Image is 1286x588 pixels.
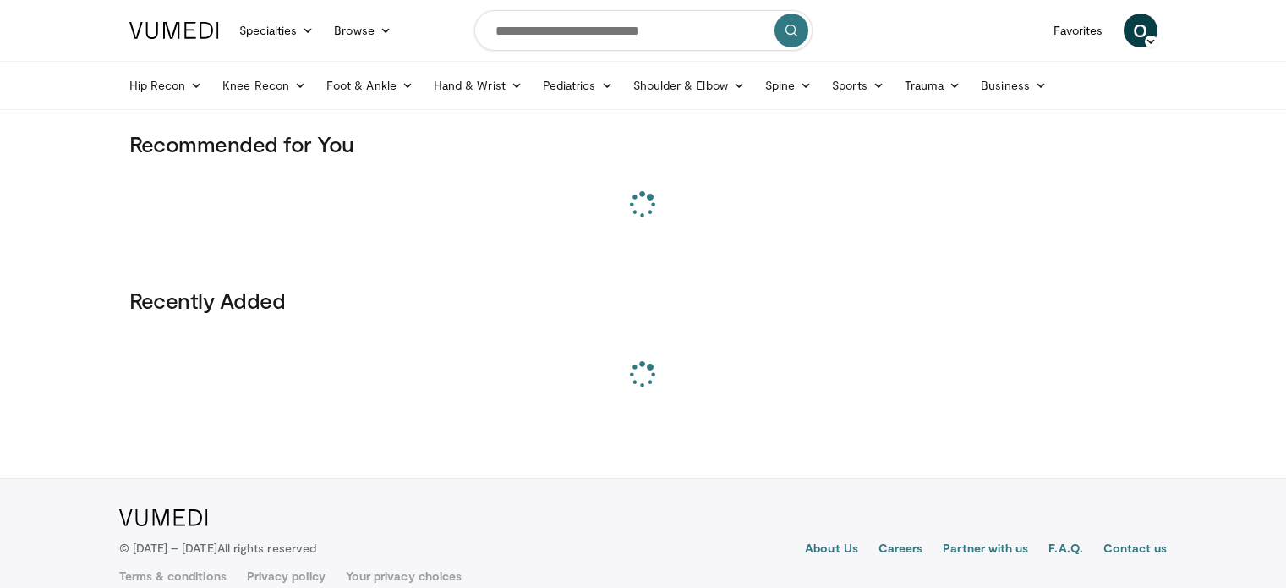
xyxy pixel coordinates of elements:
a: Trauma [895,69,971,102]
input: Search topics, interventions [474,10,813,51]
a: Business [971,69,1057,102]
a: Terms & conditions [119,568,227,585]
h3: Recommended for You [129,130,1157,157]
a: Pediatrics [533,69,623,102]
a: Shoulder & Elbow [623,69,755,102]
a: Your privacy choices [346,568,462,585]
a: Hand & Wrist [424,69,533,102]
a: Favorites [1043,14,1114,47]
a: About Us [805,540,858,560]
a: Spine [755,69,822,102]
a: Contact us [1103,540,1168,560]
a: Careers [878,540,923,560]
a: F.A.Q. [1048,540,1082,560]
a: Browse [324,14,402,47]
a: Specialties [229,14,325,47]
a: Knee Recon [212,69,316,102]
a: Sports [822,69,895,102]
a: Partner with us [943,540,1028,560]
img: VuMedi Logo [129,22,219,39]
a: Foot & Ankle [316,69,424,102]
a: Privacy policy [247,568,326,585]
img: VuMedi Logo [119,509,208,526]
a: Hip Recon [119,69,213,102]
h3: Recently Added [129,287,1157,314]
span: All rights reserved [217,541,316,555]
a: O [1124,14,1157,47]
p: © [DATE] – [DATE] [119,540,317,557]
